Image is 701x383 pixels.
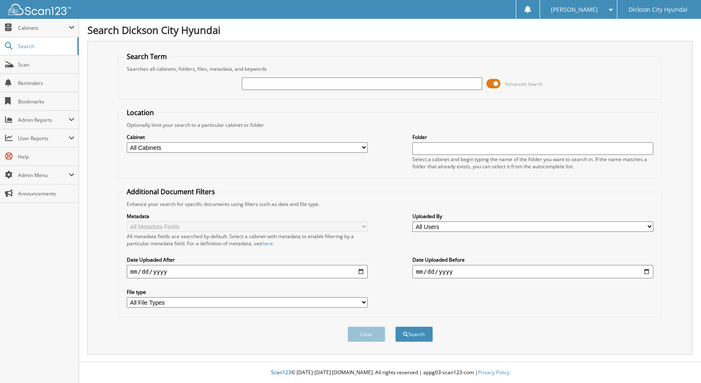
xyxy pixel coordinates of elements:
[412,134,653,141] label: Folder
[18,172,69,179] span: Admin Menu
[127,233,367,247] div: All metadata fields are searched by default. Select a cabinet with metadata to enable filtering b...
[18,153,74,160] span: Help
[551,7,598,12] span: [PERSON_NAME]
[412,256,653,263] label: Date Uploaded Before
[659,343,701,383] iframe: Chat Widget
[123,108,158,117] legend: Location
[123,52,171,61] legend: Search Term
[8,4,71,15] img: scan123-logo-white.svg
[87,23,693,37] h1: Search Dickson City Hyundai
[18,98,74,105] span: Bookmarks
[18,116,69,123] span: Admin Reports
[478,369,509,376] a: Privacy Policy
[123,187,219,196] legend: Additional Document Filters
[348,326,385,342] button: Clear
[127,134,367,141] label: Cabinet
[412,213,653,220] label: Uploaded By
[79,362,701,383] div: © [DATE]-[DATE] [DOMAIN_NAME]. All rights reserved | appg03-scan123-com |
[412,156,653,170] div: Select a cabinet and begin typing the name of the folder you want to search in. If the name match...
[123,121,657,129] div: Optionally limit your search to a particular cabinet or folder
[123,200,657,208] div: Enhance your search for specific documents using filters such as date and file type.
[127,265,367,278] input: start
[123,65,657,72] div: Searches all cabinets, folders, files, metadata, and keywords
[412,265,653,278] input: end
[18,61,74,68] span: Scan
[271,369,291,376] span: Scan123
[18,43,73,50] span: Search
[18,190,74,197] span: Announcements
[262,240,273,247] a: here
[505,81,542,87] span: Advanced Search
[127,213,367,220] label: Metadata
[18,135,69,142] span: User Reports
[127,288,367,296] label: File type
[18,80,74,87] span: Reminders
[629,7,688,12] span: Dickson City Hyundai
[395,326,433,342] button: Search
[18,24,69,31] span: Cabinets
[127,256,367,263] label: Date Uploaded After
